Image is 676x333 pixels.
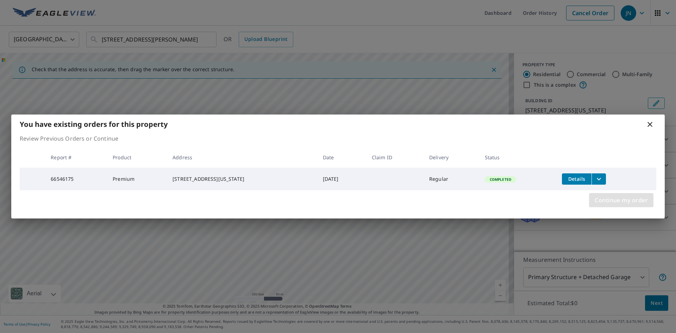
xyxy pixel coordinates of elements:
[45,147,107,168] th: Report #
[366,147,424,168] th: Claim ID
[107,168,167,190] td: Premium
[424,168,479,190] td: Regular
[486,177,515,182] span: Completed
[167,147,317,168] th: Address
[107,147,167,168] th: Product
[317,168,366,190] td: [DATE]
[173,175,312,183] div: [STREET_ADDRESS][US_STATE]
[317,147,366,168] th: Date
[479,147,556,168] th: Status
[595,195,648,205] span: Continue my order
[591,173,606,185] button: filesDropdownBtn-66546175
[20,134,656,143] p: Review Previous Orders or Continue
[45,168,107,190] td: 66546175
[424,147,479,168] th: Delivery
[589,193,653,207] button: Continue my order
[562,173,591,185] button: detailsBtn-66546175
[20,119,168,129] b: You have existing orders for this property
[566,175,587,182] span: Details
